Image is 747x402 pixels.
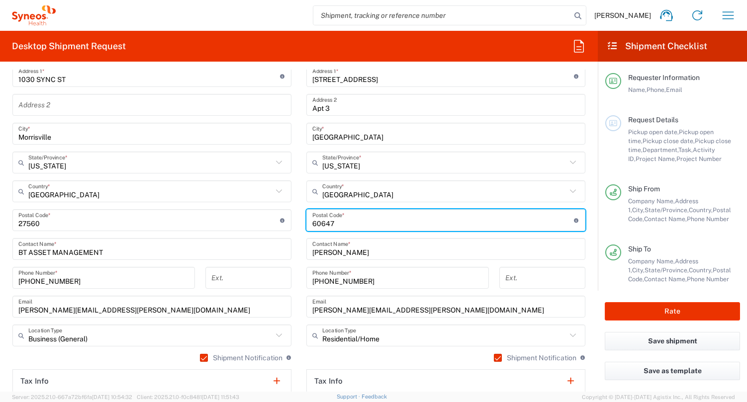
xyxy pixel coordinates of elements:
span: Project Name, [636,155,676,162]
span: Country, [689,266,713,274]
span: Client: 2025.21.0-f0c8481 [137,394,239,400]
span: Ship To [628,245,651,253]
span: Requester Information [628,74,700,81]
button: Save shipment [605,332,740,350]
span: Pickup open date, [628,128,679,136]
h2: Shipment Checklist [607,40,707,52]
span: Company Name, [628,197,675,205]
span: Server: 2025.21.0-667a72bf6fa [12,394,132,400]
button: Save as template [605,362,740,380]
span: City, [632,206,645,214]
span: Country, [689,206,713,214]
label: Shipment Notification [200,354,282,362]
span: Task, [678,146,693,154]
span: Email [666,86,682,93]
span: Copyright © [DATE]-[DATE] Agistix Inc., All Rights Reserved [582,393,735,402]
span: Phone Number [687,215,729,223]
span: City, [632,266,645,274]
span: Contact Name, [644,275,687,283]
button: Rate [605,302,740,321]
span: Project Number [676,155,722,162]
span: Ship From [628,185,660,193]
span: Department, [643,146,678,154]
span: [PERSON_NAME] [594,11,651,20]
span: State/Province, [645,266,689,274]
h2: Tax Info [20,376,49,386]
span: State/Province, [645,206,689,214]
span: Phone Number [687,275,729,283]
span: Company Name, [628,257,675,265]
h2: Tax Info [314,376,343,386]
span: Phone, [647,86,666,93]
span: Contact Name, [644,215,687,223]
span: Pickup close date, [643,137,695,145]
a: Support [337,394,362,400]
input: Shipment, tracking or reference number [313,6,571,25]
span: [DATE] 11:51:43 [202,394,239,400]
span: Request Details [628,116,678,124]
h2: Desktop Shipment Request [12,40,126,52]
label: Shipment Notification [494,354,576,362]
span: Name, [628,86,647,93]
span: [DATE] 10:54:32 [92,394,132,400]
a: Feedback [362,394,387,400]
